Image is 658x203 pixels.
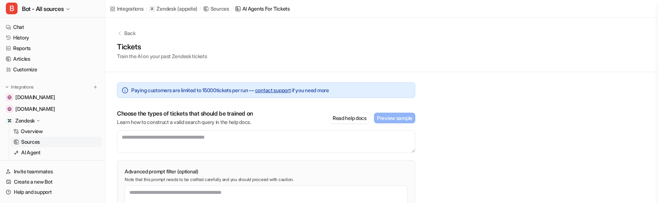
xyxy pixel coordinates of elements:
img: developer.appxite.com [7,95,12,99]
p: Learn how to construct a valid search query in the help docs. [117,119,253,126]
p: Choose the types of tickets that should be trained on [117,110,253,117]
span: / [231,5,233,12]
p: Integrations [11,84,34,90]
a: Invite teammates [3,166,102,177]
p: Sources [21,138,40,146]
a: Customize [3,64,102,75]
a: AI Copilot [11,158,102,168]
button: Integrations [3,83,36,91]
a: Create a new Bot [3,177,102,187]
span: Bot - All sources [22,4,64,14]
div: Integrations [117,5,144,12]
p: Back [124,29,136,37]
p: AI Agent [21,149,41,156]
p: Note that this prompt needs to be crafted carefully and you should proceed with caution. [125,177,408,183]
span: B [6,3,18,14]
span: Paying customers are limited to 15000 tickets per run — if you need more [131,86,329,94]
img: Zendesk [7,119,12,123]
span: [DOMAIN_NAME] [15,94,55,101]
div: Sources [211,5,229,12]
p: ( appxite ) [177,5,197,12]
p: Train the AI on your past Zendesk tickets [117,52,207,60]
a: contact support [255,87,291,93]
a: AI Agent [11,147,102,158]
a: Chat [3,22,102,32]
img: menu_add.svg [93,84,98,90]
img: expand menu [4,84,10,90]
a: Sources [203,5,229,12]
p: Zendesk [156,5,176,12]
button: Read help docs [330,113,370,123]
a: Articles [3,54,102,64]
a: documenter.getpostman.com[DOMAIN_NAME] [3,104,102,114]
span: [DOMAIN_NAME] [15,105,55,113]
span: / [200,5,201,12]
a: Overview [11,126,102,136]
a: developer.appxite.com[DOMAIN_NAME] [3,92,102,102]
a: History [3,33,102,43]
a: Zendesk(appxite) [149,5,197,12]
a: AI Agents for tickets [235,5,290,12]
a: Reports [3,43,102,53]
img: documenter.getpostman.com [7,107,12,111]
p: AI Copilot [21,159,42,167]
button: Preview sample [374,113,415,123]
span: / [146,5,147,12]
a: Help and support [3,187,102,197]
h1: Tickets [117,41,207,52]
p: Overview [21,128,43,135]
p: Zendesk [15,117,35,124]
div: AI Agents for tickets [242,5,290,12]
a: Sources [11,137,102,147]
a: Integrations [110,5,144,12]
p: Advanced prompt filter (optional) [125,168,408,175]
